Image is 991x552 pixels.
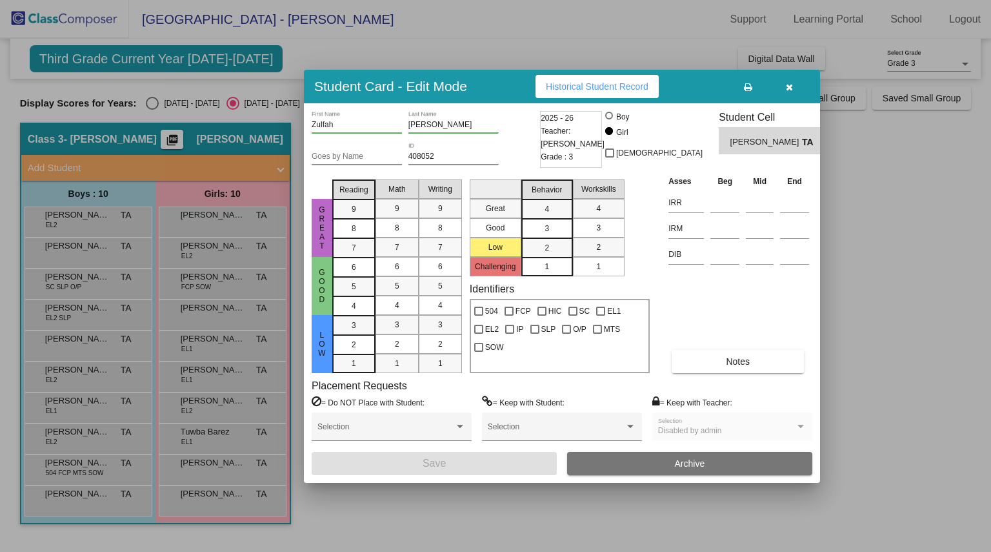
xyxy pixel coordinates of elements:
[668,245,704,264] input: assessment
[395,241,399,253] span: 7
[395,203,399,214] span: 9
[395,358,399,369] span: 1
[596,203,601,214] span: 4
[536,75,659,98] button: Historical Student Record
[726,356,750,367] span: Notes
[548,303,562,319] span: HIC
[545,203,549,215] span: 4
[352,203,356,215] span: 9
[616,111,630,123] div: Boy
[312,152,402,161] input: goes by name
[532,184,562,196] span: Behavior
[652,396,732,409] label: = Keep with Teacher:
[707,174,743,189] th: Beg
[743,174,777,189] th: Mid
[545,223,549,234] span: 3
[388,183,406,195] span: Math
[573,322,586,337] span: O/P
[438,300,443,311] span: 4
[438,222,443,234] span: 8
[596,261,601,272] span: 1
[352,320,356,331] span: 3
[616,145,703,161] span: [DEMOGRAPHIC_DATA]
[470,283,514,295] label: Identifiers
[777,174,812,189] th: End
[546,81,648,92] span: Historical Student Record
[312,452,557,475] button: Save
[579,303,590,319] span: SC
[314,78,467,94] h3: Student Card - Edit Mode
[395,280,399,292] span: 5
[312,396,425,409] label: = Do NOT Place with Student:
[567,452,812,475] button: Archive
[516,322,523,337] span: IP
[668,219,704,238] input: assessment
[352,223,356,234] span: 8
[428,183,452,195] span: Writing
[541,125,605,150] span: Teacher: [PERSON_NAME]
[316,331,328,358] span: Low
[352,281,356,292] span: 5
[438,358,443,369] span: 1
[604,322,620,337] span: MTS
[516,303,531,319] span: FCP
[596,222,601,234] span: 3
[616,127,628,138] div: Girl
[395,222,399,234] span: 8
[352,242,356,254] span: 7
[802,136,820,149] span: TA
[485,303,498,319] span: 504
[438,280,443,292] span: 5
[665,174,707,189] th: Asses
[482,396,565,409] label: = Keep with Student:
[352,339,356,351] span: 2
[423,458,446,469] span: Save
[730,136,802,149] span: [PERSON_NAME]
[485,340,504,355] span: SOW
[596,241,601,253] span: 2
[541,150,573,163] span: Grade : 3
[339,184,368,196] span: Reading
[316,268,328,304] span: Good
[395,261,399,272] span: 6
[719,111,831,123] h3: Student Cell
[438,203,443,214] span: 9
[438,319,443,331] span: 3
[668,193,704,212] input: assessment
[395,319,399,331] span: 3
[438,338,443,350] span: 2
[316,205,328,250] span: Great
[675,458,705,469] span: Archive
[438,241,443,253] span: 7
[312,380,407,392] label: Placement Requests
[485,322,499,337] span: EL2
[395,338,399,350] span: 2
[352,358,356,369] span: 1
[672,350,804,373] button: Notes
[541,112,574,125] span: 2025 - 26
[352,261,356,273] span: 6
[545,261,549,272] span: 1
[581,183,616,195] span: Workskills
[541,322,556,337] span: SLP
[607,303,621,319] span: EL1
[658,426,722,435] span: Disabled by admin
[352,300,356,312] span: 4
[395,300,399,311] span: 4
[408,152,499,161] input: Enter ID
[438,261,443,272] span: 6
[545,242,549,254] span: 2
